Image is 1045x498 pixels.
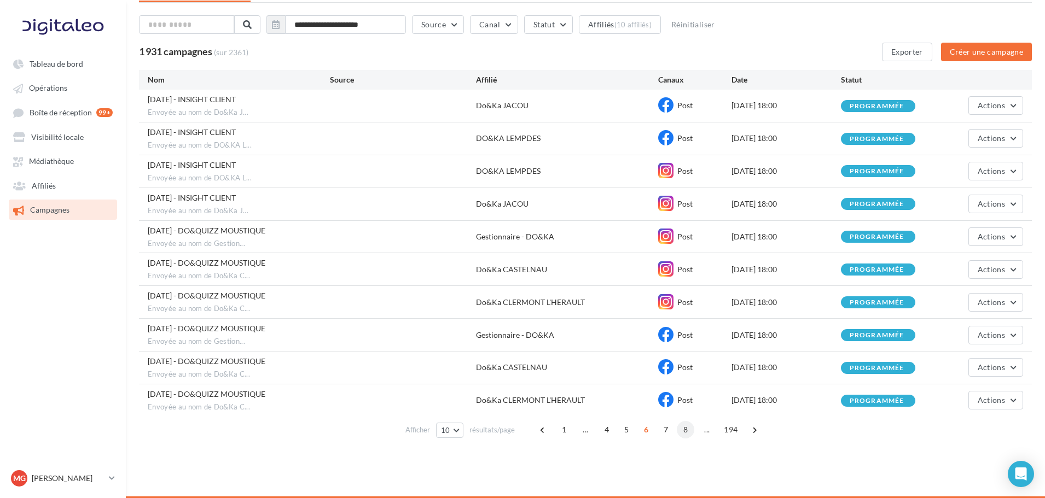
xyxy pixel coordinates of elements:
[698,421,716,438] span: ...
[968,260,1023,279] button: Actions
[850,168,904,175] div: programmée
[148,258,265,267] span: 20/08/2025 - DO&QUIZZ MOUSTIQUE
[677,133,693,143] span: Post
[436,423,464,438] button: 10
[667,18,719,31] button: Réinitialiser
[412,15,464,34] button: Source
[214,48,248,57] span: (sur 2361)
[978,232,1005,241] span: Actions
[139,45,212,57] span: 1 931 campagnes
[978,101,1005,110] span: Actions
[476,74,658,85] div: Affilié
[524,15,573,34] button: Statut
[476,100,658,111] div: Do&Ka JACOU
[476,330,658,341] div: Gestionnaire - DO&KA
[148,291,265,300] span: 20/08/2025 - DO&QUIZZ MOUSTIQUE
[978,166,1005,175] span: Actions
[32,181,56,190] span: Affiliés
[148,108,248,118] span: Envoyée au nom de Do&Ka J...
[850,103,904,110] div: programmée
[476,362,658,373] div: Do&Ka CASTELNAU
[657,421,675,438] span: 7
[731,74,841,85] div: Date
[30,108,92,117] span: Boîte de réception
[148,74,330,85] div: Nom
[637,421,655,438] span: 6
[850,136,904,143] div: programmée
[476,133,658,144] div: DO&KA LEMPDES
[978,330,1005,339] span: Actions
[941,43,1032,61] button: Créer une campagne
[1008,461,1034,487] div: Open Intercom Messenger
[148,304,250,314] span: Envoyée au nom de Do&Ka C...
[148,370,250,379] span: Envoyée au nom de Do&Ka C...
[577,421,594,438] span: ...
[731,395,841,406] div: [DATE] 18:00
[841,74,950,85] div: Statut
[30,206,69,215] span: Campagnes
[850,201,904,208] div: programmée
[677,101,693,110] span: Post
[618,421,635,438] span: 5
[677,166,693,175] span: Post
[29,84,67,93] span: Opérations
[148,193,236,202] span: 21/08/2025 - INSIGHT CLIENT
[330,74,476,85] div: Source
[719,421,742,438] span: 194
[850,233,904,241] div: programmée
[148,95,236,104] span: 21/08/2025 - INSIGHT CLIENT
[850,266,904,273] div: programmée
[968,162,1023,180] button: Actions
[7,54,119,73] a: Tableau de bord
[148,226,265,235] span: 20/08/2025 - DO&QUIZZ MOUSTIQUE
[731,198,841,209] div: [DATE] 18:00
[677,330,693,339] span: Post
[731,330,841,341] div: [DATE] 18:00
[148,389,265,399] span: 20/08/2025 - DO&QUIZZ MOUSTIQUE
[476,297,658,308] div: Do&Ka CLERMONT L'HERAULT
[978,362,1005,372] span: Actions
[7,175,119,195] a: Affiliés
[555,421,573,438] span: 1
[148,127,236,137] span: 21/08/2025 - INSIGHT CLIENT
[30,59,83,68] span: Tableau de bord
[978,297,1005,307] span: Actions
[148,271,250,281] span: Envoyée au nom de Do&Ka C...
[470,15,518,34] button: Canal
[148,337,245,347] span: Envoyée au nom de Gestion...
[476,264,658,275] div: Do&Ka CASTELNAU
[677,232,693,241] span: Post
[405,425,430,435] span: Afficher
[968,195,1023,213] button: Actions
[968,293,1023,312] button: Actions
[31,132,84,142] span: Visibilité locale
[968,326,1023,344] button: Actions
[978,133,1005,143] span: Actions
[850,299,904,306] div: programmée
[677,297,693,307] span: Post
[968,358,1023,377] button: Actions
[29,157,74,166] span: Médiathèque
[441,426,450,435] span: 10
[968,129,1023,148] button: Actions
[148,324,265,333] span: 20/08/2025 - DO&QUIZZ MOUSTIQUE
[148,173,252,183] span: Envoyée au nom de DO&KA L...
[148,239,245,249] span: Envoyée au nom de Gestion...
[148,356,265,366] span: 20/08/2025 - DO&QUIZZ MOUSTIQUE
[731,100,841,111] div: [DATE] 18:00
[677,362,693,372] span: Post
[7,102,119,122] a: Boîte de réception 99+
[978,199,1005,208] span: Actions
[7,200,119,219] a: Campagnes
[469,425,515,435] span: résultats/page
[677,199,693,208] span: Post
[476,231,658,242] div: Gestionnaire - DO&KA
[148,206,248,216] span: Envoyée au nom de Do&Ka J...
[731,264,841,275] div: [DATE] 18:00
[579,15,661,34] button: Affiliés(10 affiliés)
[882,43,932,61] button: Exporter
[978,265,1005,274] span: Actions
[731,166,841,177] div: [DATE] 18:00
[978,395,1005,405] span: Actions
[7,78,119,97] a: Opérations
